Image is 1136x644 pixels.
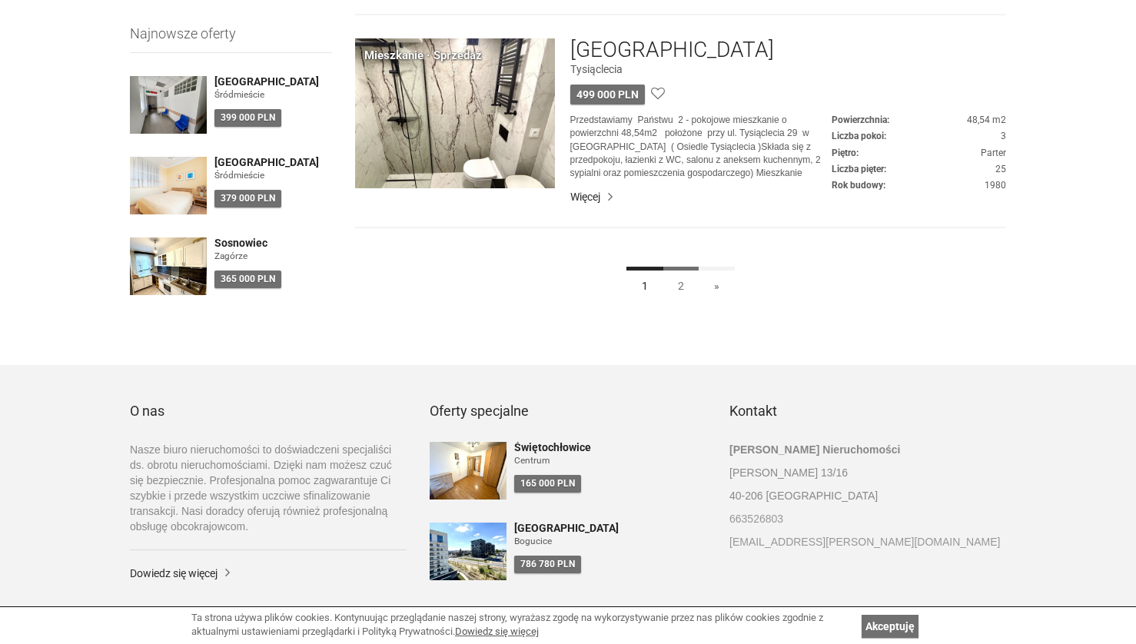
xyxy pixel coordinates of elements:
[191,611,854,639] div: Ta strona używa plików cookies. Kontynuując przeglądanie naszej strony, wyrażasz zgodę na wykorzy...
[130,403,407,419] h3: O nas
[214,88,332,101] figure: Śródmieście
[514,475,581,493] div: 165 000 PLN
[832,147,1006,160] dd: Parter
[130,566,407,581] a: Dowiedz się więcej
[514,442,706,453] a: Świętochłowice
[729,443,900,456] strong: [PERSON_NAME] Nieruchomości
[832,114,1006,127] dd: 48,54 m2
[862,615,918,638] a: Akceptuję
[430,403,706,419] h3: Oferty specjalne
[514,556,581,573] div: 786 780 PLN
[514,454,706,467] figure: Centrum
[832,179,1006,192] dd: 1980
[570,61,1006,77] figure: Tysiąclecia
[214,109,281,127] div: 399 000 PLN
[626,267,663,301] a: 1
[130,26,332,54] h3: Najnowsze oferty
[570,85,645,105] div: 499 000 PLN
[214,157,332,168] a: [GEOGRAPHIC_DATA]
[832,179,885,192] dt: Rok budowy:
[729,511,1006,526] a: 663526803
[214,271,281,288] div: 365 000 PLN
[214,190,281,207] div: 379 000 PLN
[570,38,774,62] a: [GEOGRAPHIC_DATA]
[514,535,706,548] figure: Bogucice
[663,267,699,301] a: 2
[214,237,332,249] a: Sosnowiec
[729,465,1006,480] p: [PERSON_NAME] 13/16
[699,267,735,301] a: »
[729,403,1006,419] h3: Kontakt
[832,130,1006,143] dd: 3
[832,147,859,160] dt: Piętro:
[570,114,832,180] p: Przedstawiamy Państwu 2 - pokojowe mieszkanie o powierzchni 48,54m2 położone przy ul. Tysiąclecia...
[364,48,482,64] div: Mieszkanie · Sprzedaż
[214,76,332,88] a: [GEOGRAPHIC_DATA]
[729,534,1006,549] a: [EMAIL_ADDRESS][PERSON_NAME][DOMAIN_NAME]
[832,114,889,127] dt: Powierzchnia:
[214,169,332,182] figure: Śródmieście
[514,523,706,534] a: [GEOGRAPHIC_DATA]
[832,130,886,143] dt: Liczba pokoi:
[729,488,1006,503] p: 40-206 [GEOGRAPHIC_DATA]
[570,189,1006,204] a: Więcej
[214,250,332,263] figure: Zagórze
[130,442,407,534] p: Nasze biuro nieruchomości to doświadczeni specjaliści ds. obrotu nieruchomościami. Dzięki nam moż...
[355,38,555,188] img: Mieszkanie Sprzedaż Katowice Tysiąclecia Tysiąclecia
[455,626,539,637] a: Dowiedz się więcej
[832,163,1006,176] dd: 25
[832,163,886,176] dt: Liczba pięter:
